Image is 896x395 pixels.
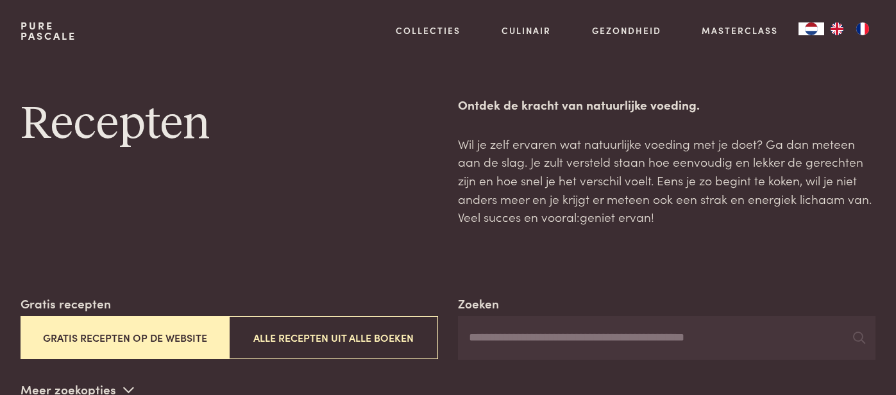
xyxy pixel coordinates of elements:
[458,96,700,113] strong: Ontdek de kracht van natuurlijke voeding.
[21,294,111,313] label: Gratis recepten
[229,316,437,359] button: Alle recepten uit alle boeken
[799,22,824,35] a: NL
[702,24,778,37] a: Masterclass
[799,22,824,35] div: Language
[21,316,229,359] button: Gratis recepten op de website
[824,22,875,35] ul: Language list
[850,22,875,35] a: FR
[458,135,875,226] p: Wil je zelf ervaren wat natuurlijke voeding met je doet? Ga dan meteen aan de slag. Je zult verst...
[458,294,499,313] label: Zoeken
[824,22,850,35] a: EN
[21,21,76,41] a: PurePascale
[799,22,875,35] aside: Language selected: Nederlands
[502,24,551,37] a: Culinair
[21,96,438,153] h1: Recepten
[396,24,461,37] a: Collecties
[592,24,661,37] a: Gezondheid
